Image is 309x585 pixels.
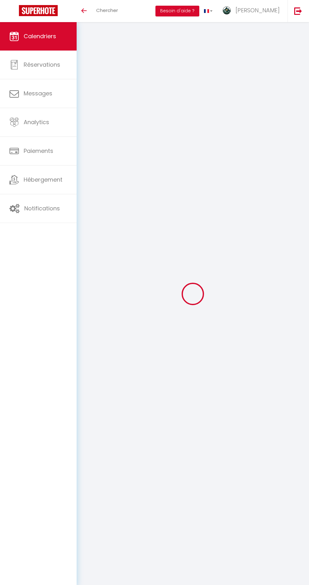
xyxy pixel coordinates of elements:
[24,89,52,97] span: Messages
[24,176,62,184] span: Hébergement
[24,61,60,69] span: Réservations
[19,5,58,16] img: Super Booking
[155,6,199,16] button: Besoin d'aide ?
[24,147,53,155] span: Paiements
[222,6,231,15] img: ...
[24,118,49,126] span: Analytics
[236,6,280,14] span: [PERSON_NAME]
[24,204,60,212] span: Notifications
[96,7,118,14] span: Chercher
[294,7,302,15] img: logout
[24,32,56,40] span: Calendriers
